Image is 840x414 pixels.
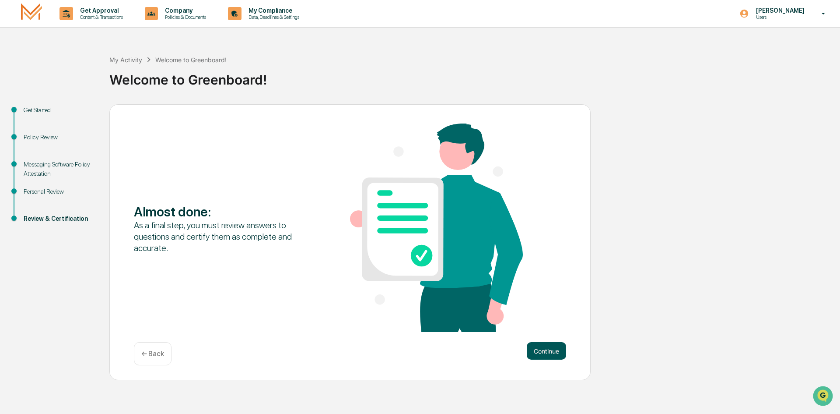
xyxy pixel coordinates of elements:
p: How can we help? [9,18,159,32]
span: Pylon [87,149,106,155]
span: Preclearance [17,110,56,119]
div: Personal Review [24,187,95,196]
a: Powered byPylon [62,148,106,155]
span: Attestations [72,110,108,119]
iframe: Open customer support [812,385,836,409]
div: 🗄️ [63,111,70,118]
p: Users [749,14,809,20]
div: We're available if you need us! [30,76,111,83]
p: Policies & Documents [158,14,210,20]
div: As a final step, you must review answers to questions and certify them as complete and accurate. [134,219,307,254]
div: My Activity [109,56,142,64]
p: Get Approval [73,7,127,14]
button: Start new chat [149,70,159,80]
p: Company [158,7,210,14]
div: Review & Certification [24,214,95,223]
button: Continue [527,342,566,360]
p: Content & Transactions [73,14,127,20]
p: My Compliance [241,7,304,14]
div: 🔎 [9,128,16,135]
img: Almost done [350,124,523,332]
div: Welcome to Greenboard! [109,65,836,88]
div: Policy Review [24,133,95,142]
p: Data, Deadlines & Settings [241,14,304,20]
p: [PERSON_NAME] [749,7,809,14]
div: Welcome to Greenboard! [155,56,227,64]
div: Get Started [24,106,95,115]
span: Data Lookup [17,127,55,136]
div: Almost done : [134,204,307,219]
div: Start new chat [30,67,143,76]
a: 🗄️Attestations [60,107,112,123]
div: 🖐️ [9,111,16,118]
img: logo [21,3,42,24]
p: ← Back [141,350,164,358]
a: 🖐️Preclearance [5,107,60,123]
img: 1746055101610-c473b297-6a78-478c-a979-82029cc54cd1 [9,67,24,83]
div: Messaging Software Policy Attestation [24,160,95,178]
a: 🔎Data Lookup [5,124,59,139]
